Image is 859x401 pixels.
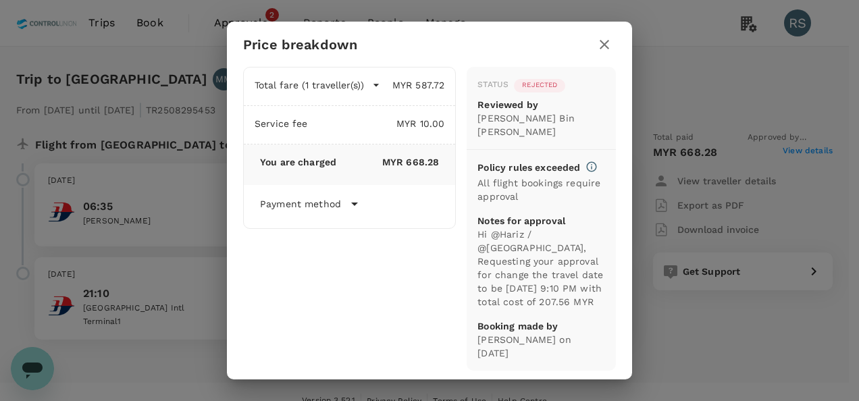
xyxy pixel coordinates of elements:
p: Payment method [260,197,341,211]
h6: Price breakdown [243,34,357,55]
p: MYR 587.72 [380,78,444,92]
p: Policy rules exceeded [477,161,580,174]
p: All flight bookings require approval [477,176,605,203]
span: Rejected [514,80,565,90]
p: Service fee [255,117,308,130]
p: Reviewed by [477,98,605,111]
p: Notes for approval [477,214,605,228]
p: [PERSON_NAME] Bin [PERSON_NAME] [477,111,605,138]
p: Booking made by [477,319,605,333]
p: You are charged [260,155,336,169]
p: Hi @Hariz / @[GEOGRAPHIC_DATA], Requesting your approval for change the travel date to be [DATE] ... [477,228,605,309]
p: Total fare (1 traveller(s)) [255,78,364,92]
button: Total fare (1 traveller(s)) [255,78,380,92]
p: MYR 668.28 [336,155,439,169]
p: [PERSON_NAME] on [DATE] [477,333,605,360]
div: Status [477,78,509,92]
p: MYR 10.00 [308,117,445,130]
